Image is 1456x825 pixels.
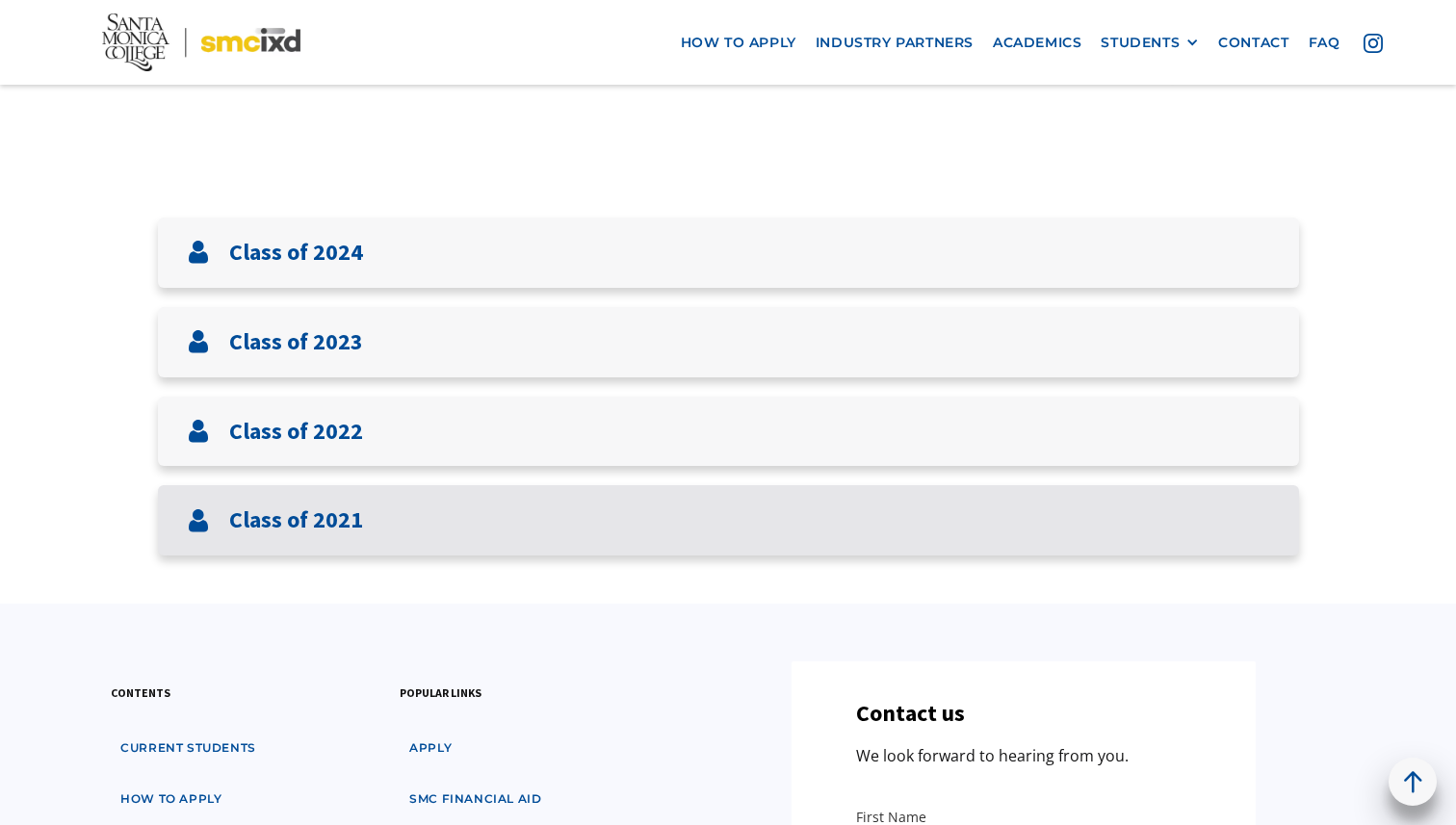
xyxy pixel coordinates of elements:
h3: Class of 2024 [229,239,363,267]
a: faq [1299,25,1350,61]
img: User icon [187,420,210,443]
img: Santa Monica College - SMC IxD logo [102,13,300,71]
h3: Contact us [856,700,965,728]
a: industry partners [806,25,983,61]
img: User icon [187,241,210,264]
div: STUDENTS [1101,35,1180,51]
h3: Class of 2021 [229,506,363,534]
img: User icon [187,509,210,532]
a: SMC financial aid [400,782,551,817]
a: how to apply [111,782,231,817]
a: Current students [111,731,266,766]
div: STUDENTS [1101,35,1199,51]
a: back to top [1389,758,1437,806]
img: icon - instagram [1364,34,1383,53]
h3: contents [111,683,170,702]
a: Academics [983,25,1091,61]
a: apply [400,731,461,766]
a: contact [1209,25,1298,61]
h3: popular links [400,683,481,702]
p: We look forward to hearing from you. [856,743,1129,769]
h3: Class of 2022 [229,418,363,446]
a: how to apply [671,25,806,61]
img: User icon [187,330,210,353]
h3: Class of 2023 [229,328,363,356]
